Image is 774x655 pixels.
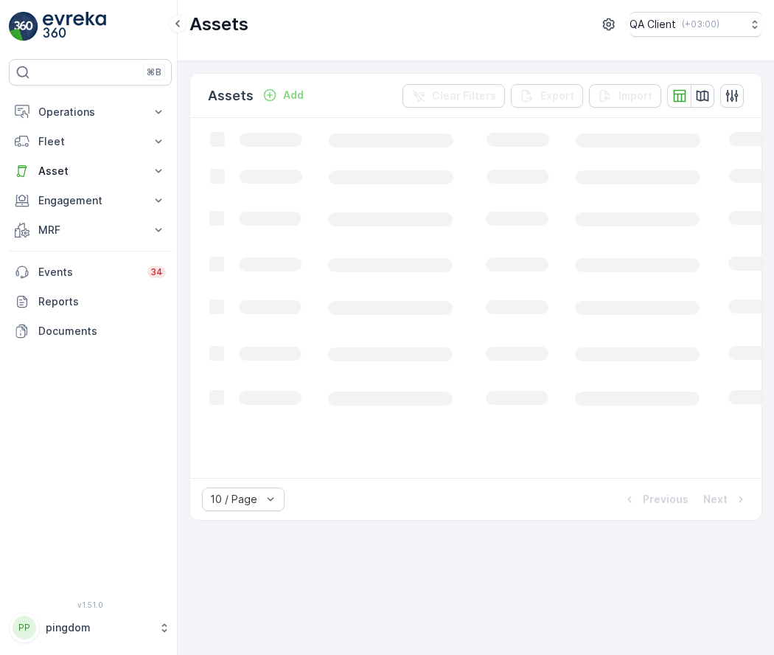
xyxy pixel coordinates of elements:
[9,127,172,156] button: Fleet
[9,316,172,346] a: Documents
[9,186,172,215] button: Engagement
[703,492,728,507] p: Next
[38,105,142,119] p: Operations
[9,215,172,245] button: MRF
[540,89,574,103] p: Export
[189,13,248,36] p: Assets
[43,12,106,41] img: logo_light-DOdMpM7g.png
[9,612,172,643] button: PPpingdom
[9,287,172,316] a: Reports
[589,84,661,108] button: Import
[46,620,151,635] p: pingdom
[9,257,172,287] a: Events34
[511,84,583,108] button: Export
[38,193,142,208] p: Engagement
[9,97,172,127] button: Operations
[643,492,688,507] p: Previous
[13,616,36,640] div: PP
[702,491,750,508] button: Next
[38,134,142,149] p: Fleet
[38,265,139,280] p: Events
[283,88,304,103] p: Add
[38,164,142,179] p: Asset
[208,86,254,106] p: Assets
[432,89,496,103] p: Clear Filters
[38,223,142,238] p: MRF
[9,600,172,609] span: v 1.51.0
[257,86,310,104] button: Add
[150,266,163,278] p: 34
[630,17,676,32] p: QA Client
[402,84,505,108] button: Clear Filters
[630,12,762,37] button: QA Client(+03:00)
[38,294,166,309] p: Reports
[147,66,161,78] p: ⌘B
[38,324,166,339] p: Documents
[682,18,719,30] p: ( +03:00 )
[9,12,38,41] img: logo
[621,491,690,508] button: Previous
[618,89,652,103] p: Import
[9,156,172,186] button: Asset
